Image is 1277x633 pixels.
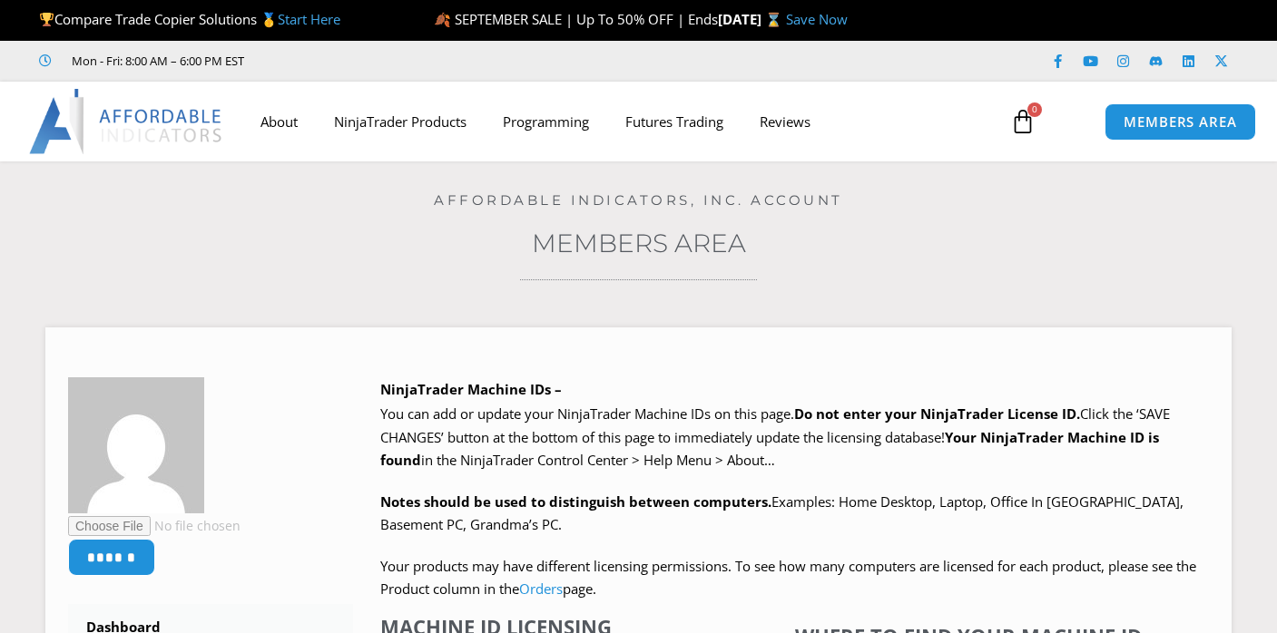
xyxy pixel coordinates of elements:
[39,10,340,28] span: Compare Trade Copier Solutions 🥇
[485,101,607,142] a: Programming
[718,10,786,28] strong: [DATE] ⌛
[380,404,794,423] span: You can add or update your NinjaTrader Machine IDs on this page.
[794,404,1080,423] b: Do not enter your NinjaTrader License ID.
[1124,115,1237,129] span: MEMBERS AREA
[380,557,1196,599] span: Your products may have different licensing permissions. To see how many computers are licensed fo...
[278,10,340,28] a: Start Here
[40,13,54,26] img: 🏆
[67,50,244,72] span: Mon - Fri: 8:00 AM – 6:00 PM EST
[316,101,485,142] a: NinjaTrader Products
[380,404,1170,469] span: Click the ‘SAVE CHANGES’ button at the bottom of this page to immediately update the licensing da...
[29,89,224,154] img: LogoAI | Affordable Indicators – NinjaTrader
[242,101,316,142] a: About
[607,101,742,142] a: Futures Trading
[1105,103,1256,141] a: MEMBERS AREA
[242,101,996,142] nav: Menu
[532,228,746,258] a: Members Area
[434,191,843,209] a: Affordable Indicators, Inc. Account
[1027,102,1042,117] span: 0
[380,492,1184,534] span: Examples: Home Desktop, Laptop, Office In [GEOGRAPHIC_DATA], Basement PC, Grandma’s PC.
[270,52,542,70] iframe: Customer reviews powered by Trustpilot
[68,377,204,513] img: 3e47944ef07ff174fd40755db7deda8e3ab8296729e95fcbc34fb3ffea652aba
[434,10,718,28] span: 🍂 SEPTEMBER SALE | Up To 50% OFF | Ends
[380,492,771,511] strong: Notes should be used to distinguish between computers.
[742,101,829,142] a: Reviews
[380,380,562,398] b: NinjaTrader Machine IDs –
[786,10,848,28] a: Save Now
[983,95,1063,148] a: 0
[519,579,563,598] a: Orders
